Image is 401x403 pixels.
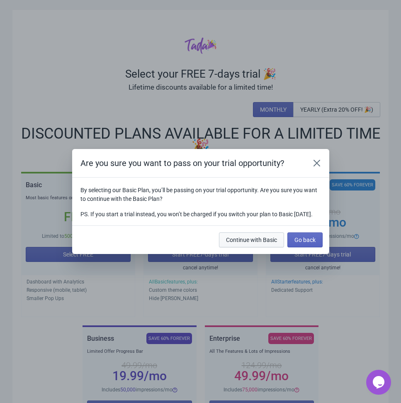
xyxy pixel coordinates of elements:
button: Continue with Basic [219,232,284,247]
iframe: chat widget [366,370,393,395]
span: Go back [294,237,316,243]
p: By selecting our Basic Plan, you’ll be passing on your trial opportunity. Are you sure you want t... [80,186,321,203]
p: PS. If you start a trial instead, you won’t be charged if you switch your plan to Basic [DATE]. [80,210,321,219]
span: Continue with Basic [226,237,277,243]
h2: Are you sure you want to pass on your trial opportunity? [80,157,301,169]
button: Close [309,156,324,171]
button: Go back [287,232,323,247]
